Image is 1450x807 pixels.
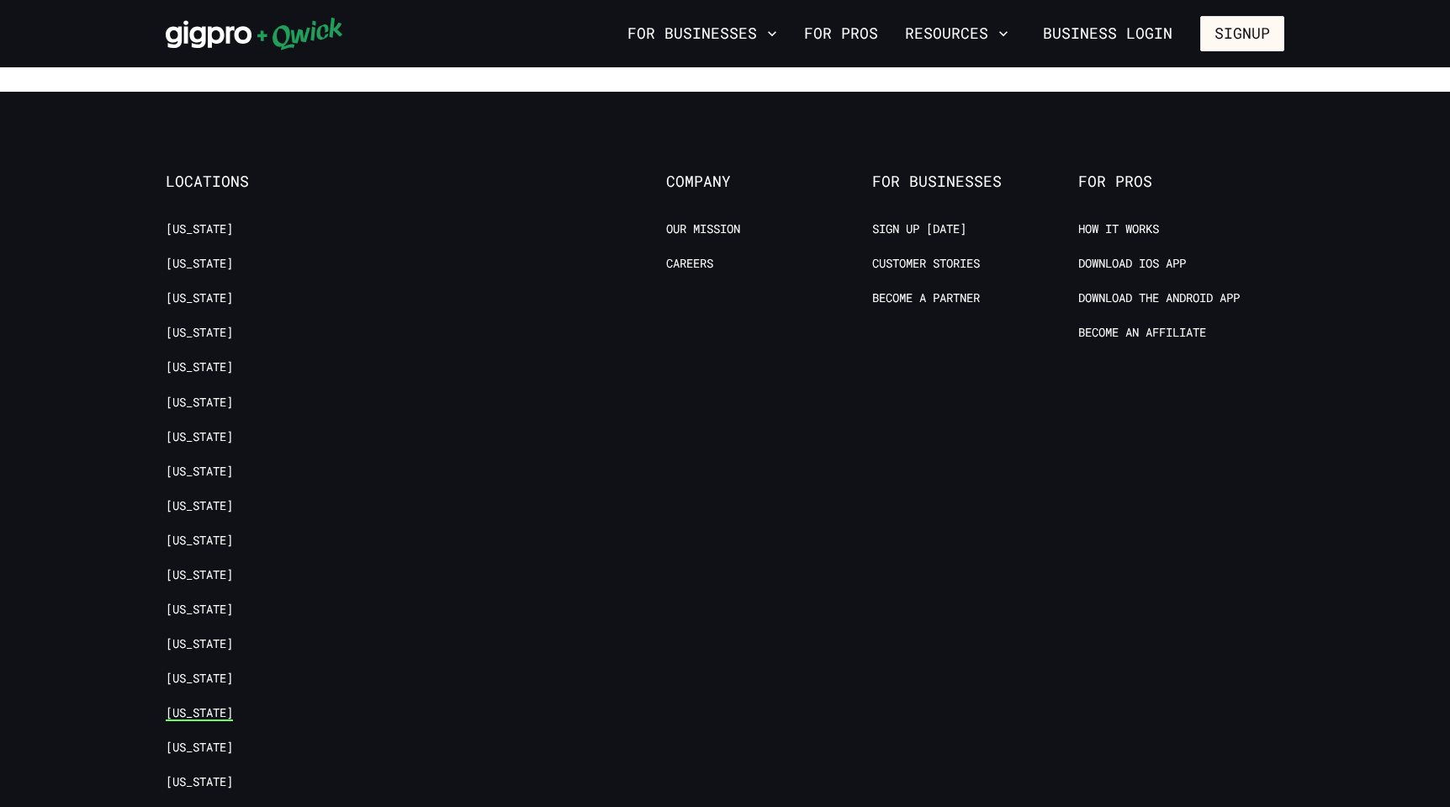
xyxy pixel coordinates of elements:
a: [US_STATE] [166,429,233,445]
span: For Businesses [872,173,1078,191]
a: [US_STATE] [166,602,233,618]
a: Download IOS App [1078,256,1186,272]
a: [US_STATE] [166,498,233,514]
a: [US_STATE] [166,705,233,721]
a: Our Mission [666,221,740,237]
a: [US_STATE] [166,256,233,272]
a: [US_STATE] [166,636,233,652]
a: Sign up [DATE] [872,221,966,237]
a: [US_STATE] [166,671,233,687]
a: [US_STATE] [166,464,233,480]
a: Download the Android App [1078,290,1240,306]
a: Become an Affiliate [1078,325,1206,341]
a: Careers [666,256,713,272]
span: For Pros [1078,173,1284,191]
a: For Pros [797,19,885,48]
a: [US_STATE] [166,774,233,790]
a: [US_STATE] [166,567,233,583]
a: [US_STATE] [166,221,233,237]
a: [US_STATE] [166,290,233,306]
a: [US_STATE] [166,533,233,549]
span: Locations [166,173,372,191]
a: [US_STATE] [166,359,233,375]
a: Customer stories [872,256,980,272]
a: Become a Partner [872,290,980,306]
span: Company [666,173,872,191]
a: How it Works [1078,221,1159,237]
a: [US_STATE] [166,325,233,341]
button: Resources [898,19,1015,48]
button: Signup [1200,16,1284,51]
button: For Businesses [621,19,784,48]
a: [US_STATE] [166,740,233,756]
a: Business Login [1029,16,1187,51]
a: [US_STATE] [166,395,233,411]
